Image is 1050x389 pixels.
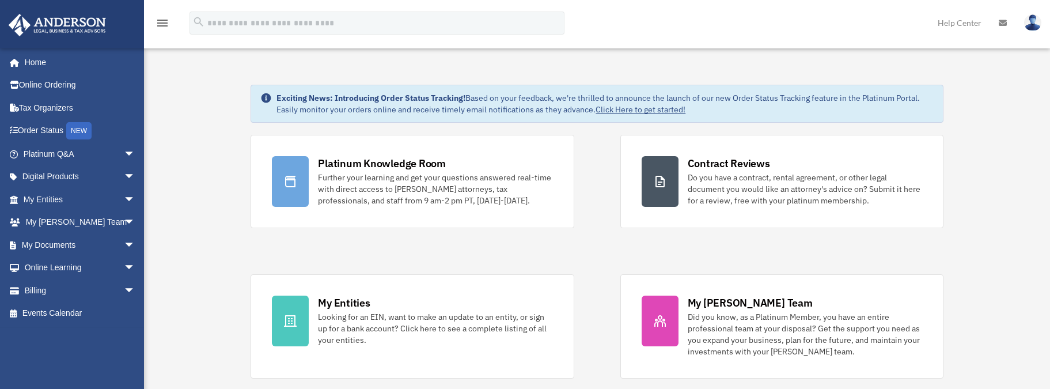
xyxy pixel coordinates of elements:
[8,51,147,74] a: Home
[124,142,147,166] span: arrow_drop_down
[596,104,685,115] a: Click Here to get started!
[620,135,943,228] a: Contract Reviews Do you have a contract, rental agreement, or other legal document you would like...
[688,172,922,206] div: Do you have a contract, rental agreement, or other legal document you would like an attorney's ad...
[8,211,153,234] a: My [PERSON_NAME] Teamarrow_drop_down
[8,188,153,211] a: My Entitiesarrow_drop_down
[8,142,153,165] a: Platinum Q&Aarrow_drop_down
[66,122,92,139] div: NEW
[276,93,465,103] strong: Exciting News: Introducing Order Status Tracking!
[124,233,147,257] span: arrow_drop_down
[276,92,933,115] div: Based on your feedback, we're thrilled to announce the launch of our new Order Status Tracking fe...
[688,311,922,357] div: Did you know, as a Platinum Member, you have an entire professional team at your disposal? Get th...
[688,156,770,171] div: Contract Reviews
[124,279,147,303] span: arrow_drop_down
[318,311,552,346] div: Looking for an EIN, want to make an update to an entity, or sign up for a bank account? Click her...
[251,135,574,228] a: Platinum Knowledge Room Further your learning and get your questions answered real-time with dire...
[318,296,370,310] div: My Entities
[620,274,943,379] a: My [PERSON_NAME] Team Did you know, as a Platinum Member, you have an entire professional team at...
[688,296,813,310] div: My [PERSON_NAME] Team
[8,74,153,97] a: Online Ordering
[8,119,153,143] a: Order StatusNEW
[8,96,153,119] a: Tax Organizers
[8,233,153,256] a: My Documentsarrow_drop_down
[8,279,153,302] a: Billingarrow_drop_down
[251,274,574,379] a: My Entities Looking for an EIN, want to make an update to an entity, or sign up for a bank accoun...
[5,14,109,36] img: Anderson Advisors Platinum Portal
[156,20,169,30] a: menu
[124,211,147,235] span: arrow_drop_down
[8,256,153,280] a: Online Learningarrow_drop_down
[124,165,147,189] span: arrow_drop_down
[192,16,205,28] i: search
[318,172,552,206] div: Further your learning and get your questions answered real-time with direct access to [PERSON_NAM...
[8,165,153,188] a: Digital Productsarrow_drop_down
[8,302,153,325] a: Events Calendar
[124,188,147,212] span: arrow_drop_down
[124,256,147,280] span: arrow_drop_down
[156,16,169,30] i: menu
[318,156,446,171] div: Platinum Knowledge Room
[1024,14,1041,31] img: User Pic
